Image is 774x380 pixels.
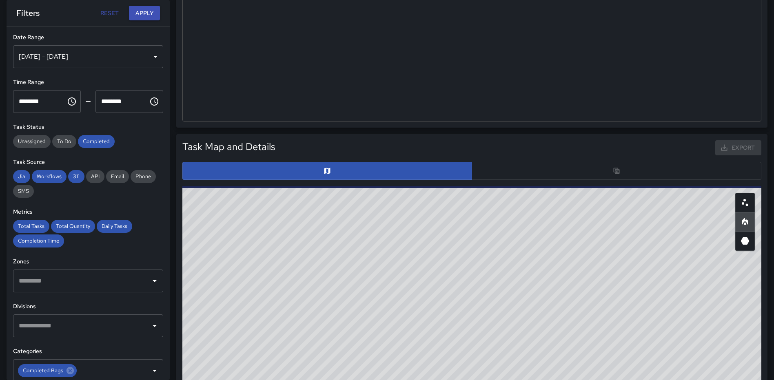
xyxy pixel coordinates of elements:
span: Daily Tasks [97,223,132,230]
button: 3D Heatmap [735,231,755,251]
button: Open [149,275,160,287]
span: Workflows [32,173,67,180]
button: Choose time, selected time is 11:59 PM [146,93,162,110]
div: To Do [52,135,76,148]
div: Completed [78,135,115,148]
span: Total Quantity [51,223,95,230]
button: Open [149,320,160,331]
h6: Filters [16,7,40,20]
span: Total Tasks [13,223,49,230]
h6: Date Range [13,33,163,42]
h6: Task Status [13,123,163,132]
span: Completed [78,138,115,145]
h5: Task Map and Details [182,140,275,153]
span: 311 [68,173,84,180]
span: API [86,173,104,180]
div: API [86,170,104,183]
span: Completion Time [13,237,64,244]
svg: Heatmap [740,217,750,227]
span: Unassigned [13,138,51,145]
div: [DATE] - [DATE] [13,45,163,68]
button: Choose time, selected time is 12:00 AM [64,93,80,110]
span: Jia [13,173,30,180]
span: To Do [52,138,76,145]
span: SMS [13,188,34,194]
div: Jia [13,170,30,183]
div: Workflows [32,170,67,183]
div: Completion Time [13,234,64,247]
div: Email [106,170,129,183]
div: Unassigned [13,135,51,148]
div: 311 [68,170,84,183]
svg: 3D Heatmap [740,236,750,246]
div: SMS [13,185,34,198]
h6: Categories [13,347,163,356]
h6: Metrics [13,208,163,217]
button: Heatmap [735,212,755,232]
span: Phone [131,173,156,180]
h6: Task Source [13,158,163,167]
button: Open [149,365,160,376]
div: Total Tasks [13,220,49,233]
span: Completed Bags [18,366,68,375]
button: Scatterplot [735,193,755,212]
h6: Time Range [13,78,163,87]
div: Total Quantity [51,220,95,233]
div: Phone [131,170,156,183]
svg: Scatterplot [740,198,750,208]
button: Reset [96,6,122,21]
div: Completed Bags [18,364,77,377]
span: Email [106,173,129,180]
h6: Zones [13,257,163,266]
div: Daily Tasks [97,220,132,233]
h6: Divisions [13,302,163,311]
button: Apply [129,6,160,21]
